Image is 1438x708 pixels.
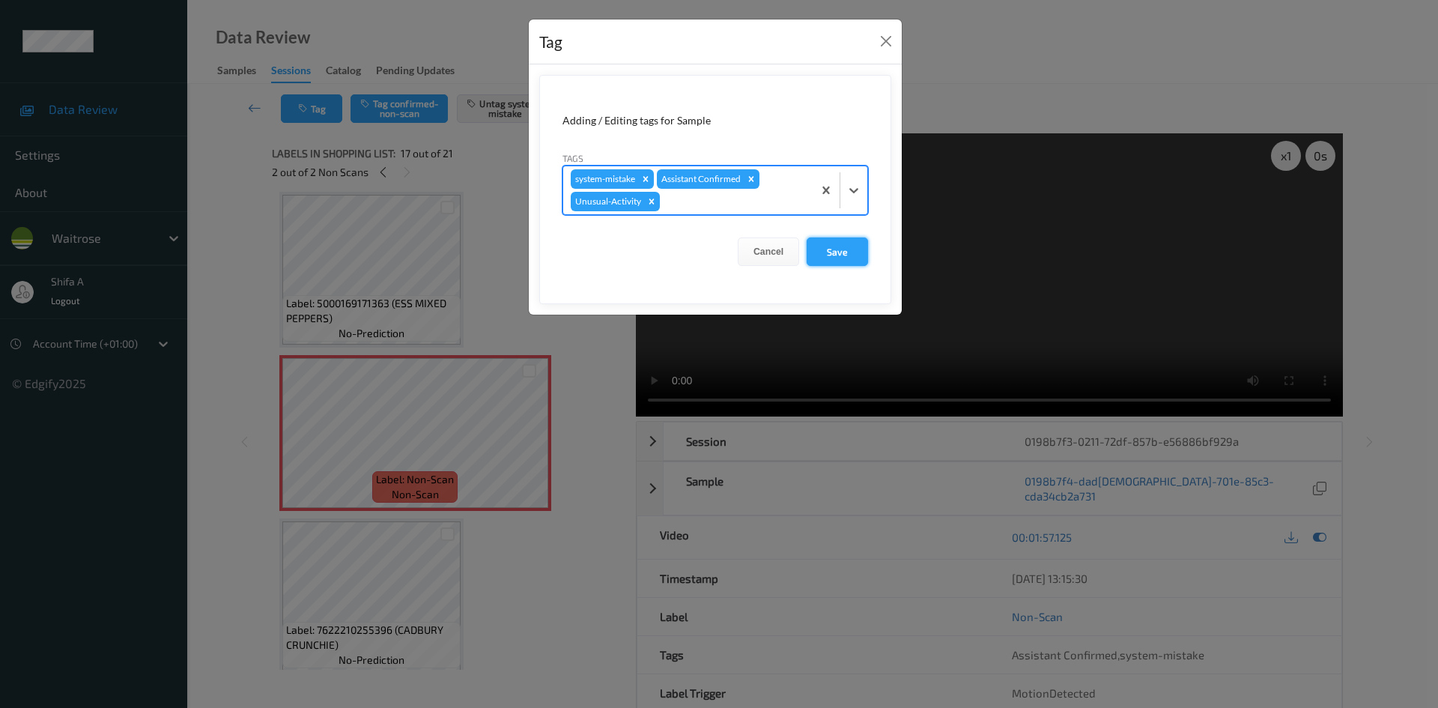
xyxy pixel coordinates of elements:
[807,237,868,266] button: Save
[657,169,743,189] div: Assistant Confirmed
[562,113,868,128] div: Adding / Editing tags for Sample
[571,192,643,211] div: Unusual-Activity
[738,237,799,266] button: Cancel
[539,30,562,54] div: Tag
[562,151,583,165] label: Tags
[637,169,654,189] div: Remove system-mistake
[743,169,759,189] div: Remove Assistant Confirmed
[571,169,637,189] div: system-mistake
[876,31,897,52] button: Close
[643,192,660,211] div: Remove Unusual-Activity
